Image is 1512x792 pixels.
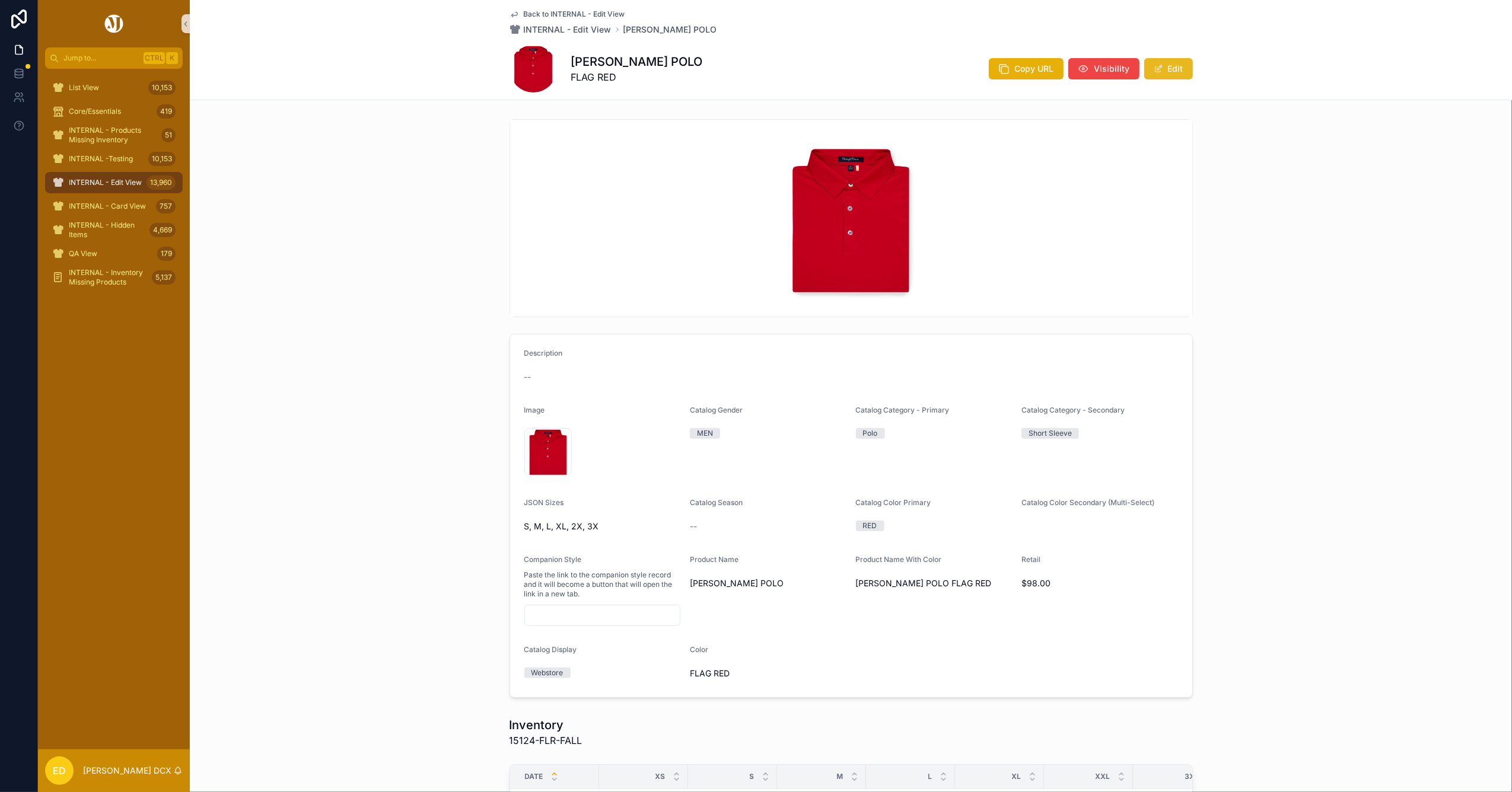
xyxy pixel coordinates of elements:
span: Paste the link to the companion style record and it will become a button that will open the link ... [524,570,681,599]
span: Image [524,405,545,414]
span: L [928,772,932,781]
span: Description [524,349,563,357]
div: 51 [161,128,176,142]
a: Core/Essentials419 [45,101,183,122]
div: 10,153 [148,81,176,95]
span: Catalog Category - Secondary [1021,405,1125,414]
div: 179 [157,247,176,261]
span: -- [524,371,531,383]
a: INTERNAL - Edit View13,960 [45,172,183,193]
a: INTERNAL - Hidden Items4,669 [45,219,183,241]
span: M [837,772,843,781]
button: Edit [1144,58,1193,79]
div: RED [863,520,877,531]
span: Jump to... [63,53,139,63]
a: INTERNAL - Inventory Missing Products5,137 [45,267,183,288]
span: Catalog Gender [690,405,743,414]
span: FLAG RED [571,70,703,84]
div: MEN [697,428,713,439]
h1: Inventory [510,717,582,733]
a: INTERNAL - Card View757 [45,196,183,217]
span: Product Name With Color [856,555,942,564]
span: XL [1012,772,1021,781]
button: Copy URL [989,58,1064,79]
span: Catalog Season [690,498,743,507]
h1: [PERSON_NAME] POLO [571,53,703,70]
a: QA View179 [45,243,183,264]
a: INTERNAL - Products Missing Inventory51 [45,124,183,146]
span: Product Name [690,555,739,564]
span: XS [655,772,666,781]
span: Retail [1021,555,1040,564]
span: Catalog Category - Primary [856,405,950,414]
a: Back to INTERNAL - Edit View [510,9,625,19]
span: Copy URL [1015,63,1054,75]
span: INTERNAL - Hidden Items [69,221,145,239]
span: Catalog Color Primary [856,498,931,507]
span: 15124-FLR-FALL [510,733,582,748]
span: INTERNAL - Card View [69,202,146,211]
span: Visibility [1094,63,1130,75]
span: List View [69,83,99,92]
span: -- [690,520,697,532]
span: Catalog Display [524,645,577,654]
a: List View10,153 [45,77,183,98]
span: [PERSON_NAME] POLO FLAG RED [856,577,1013,589]
span: ED [53,764,66,778]
button: Jump to...CtrlK [45,47,183,69]
span: K [167,53,177,63]
p: [PERSON_NAME] DCX [83,765,171,777]
span: Color [690,645,708,654]
span: JSON Sizes [524,498,564,507]
span: INTERNAL - Products Missing Inventory [69,126,157,145]
span: Back to INTERNAL - Edit View [524,9,625,19]
div: 5,137 [152,270,176,285]
div: Polo [863,428,878,439]
span: INTERNAL - Inventory Missing Products [69,268,147,287]
span: Companion Style [524,555,582,564]
a: [PERSON_NAME] POLO [623,24,717,36]
span: INTERNAL - Edit View [524,24,612,36]
a: INTERNAL -Testing10,153 [45,148,183,170]
span: [PERSON_NAME] POLO [690,577,846,589]
button: Visibility [1068,58,1139,79]
span: Date [525,772,543,781]
div: 13,960 [147,175,176,190]
span: INTERNAL - Edit View [69,178,142,187]
span: Catalog Color Secondary (Multi-Select) [1021,498,1154,507]
span: QA View [69,249,97,258]
span: S [750,772,755,781]
div: 10,153 [148,152,176,166]
div: scrollable content [38,69,190,304]
span: INTERNAL -Testing [69,154,133,164]
span: Core/Essentials [69,107,121,116]
span: FLAG RED [690,668,846,679]
span: $98.00 [1021,577,1178,589]
div: 4,669 [149,223,176,237]
span: XXL [1096,772,1110,781]
div: Webstore [531,668,564,678]
div: Short Sleeve [1029,428,1072,439]
span: S, M, L, XL, 2X, 3X [524,520,681,532]
span: Ctrl [144,52,165,64]
img: App logo [103,14,125,33]
div: 757 [156,199,176,213]
img: 15124_FLR_1.jpg [778,120,924,317]
div: 419 [157,104,176,119]
span: 3XL [1185,772,1199,781]
a: INTERNAL - Edit View [510,24,612,36]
